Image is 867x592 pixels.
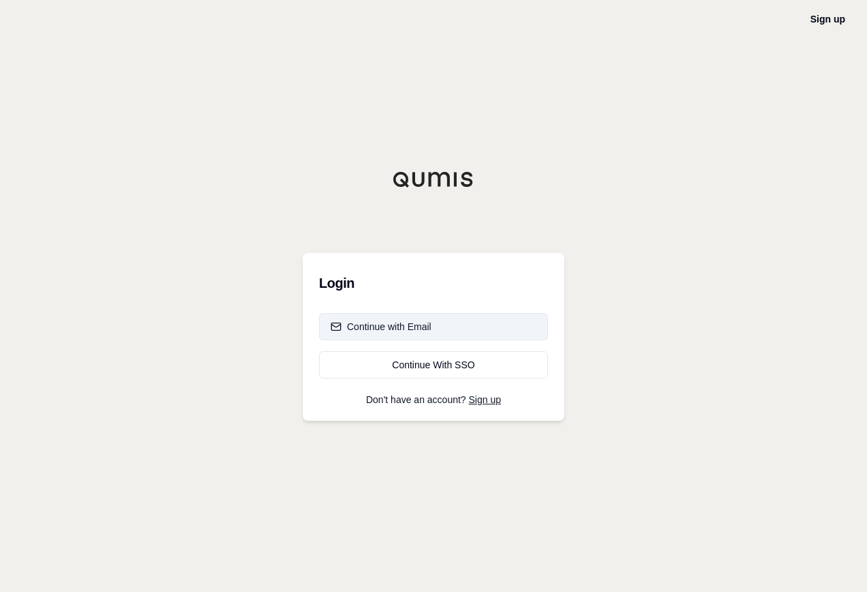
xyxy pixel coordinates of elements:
[319,351,548,379] a: Continue With SSO
[393,171,474,188] img: Qumis
[331,320,431,334] div: Continue with Email
[319,313,548,340] button: Continue with Email
[331,358,536,372] div: Continue With SSO
[469,394,501,405] a: Sign up
[319,269,548,297] h3: Login
[319,395,548,404] p: Don't have an account?
[810,14,845,25] a: Sign up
